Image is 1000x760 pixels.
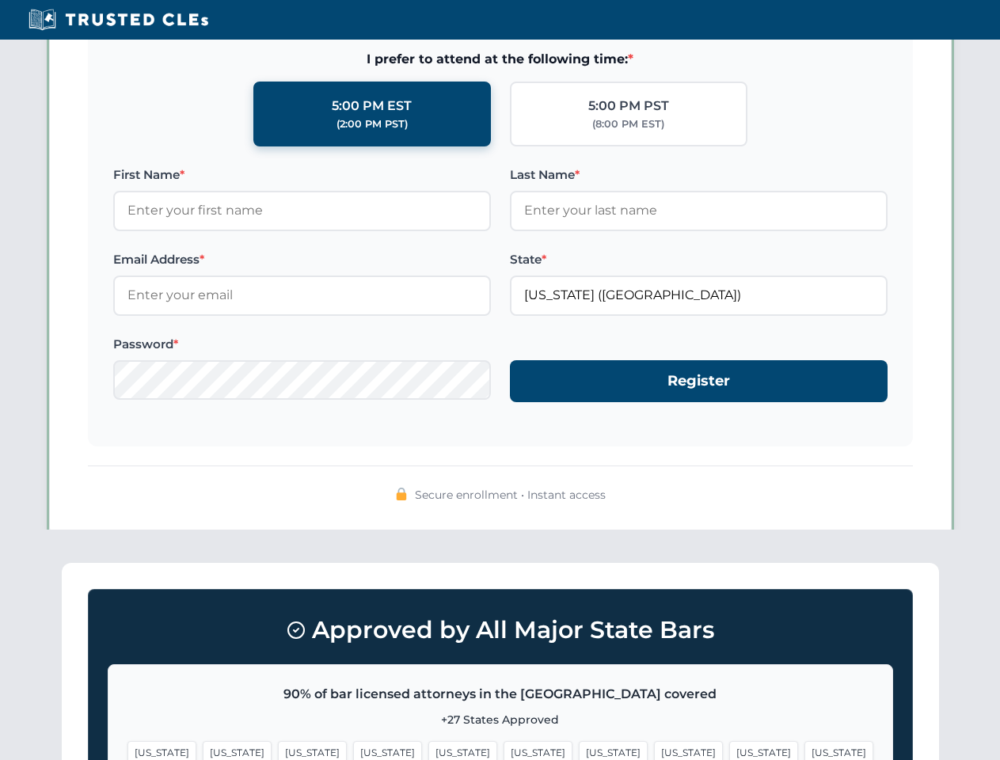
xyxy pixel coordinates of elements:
[510,360,888,402] button: Register
[113,335,491,354] label: Password
[113,250,491,269] label: Email Address
[113,165,491,184] label: First Name
[510,250,888,269] label: State
[510,165,888,184] label: Last Name
[337,116,408,132] div: (2:00 PM PST)
[127,684,873,705] p: 90% of bar licensed attorneys in the [GEOGRAPHIC_DATA] covered
[108,609,893,652] h3: Approved by All Major State Bars
[24,8,213,32] img: Trusted CLEs
[510,191,888,230] input: Enter your last name
[415,486,606,503] span: Secure enrollment • Instant access
[395,488,408,500] img: 🔒
[113,49,888,70] span: I prefer to attend at the following time:
[588,96,669,116] div: 5:00 PM PST
[113,191,491,230] input: Enter your first name
[113,275,491,315] input: Enter your email
[127,711,873,728] p: +27 States Approved
[592,116,664,132] div: (8:00 PM EST)
[510,275,888,315] input: Florida (FL)
[332,96,412,116] div: 5:00 PM EST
